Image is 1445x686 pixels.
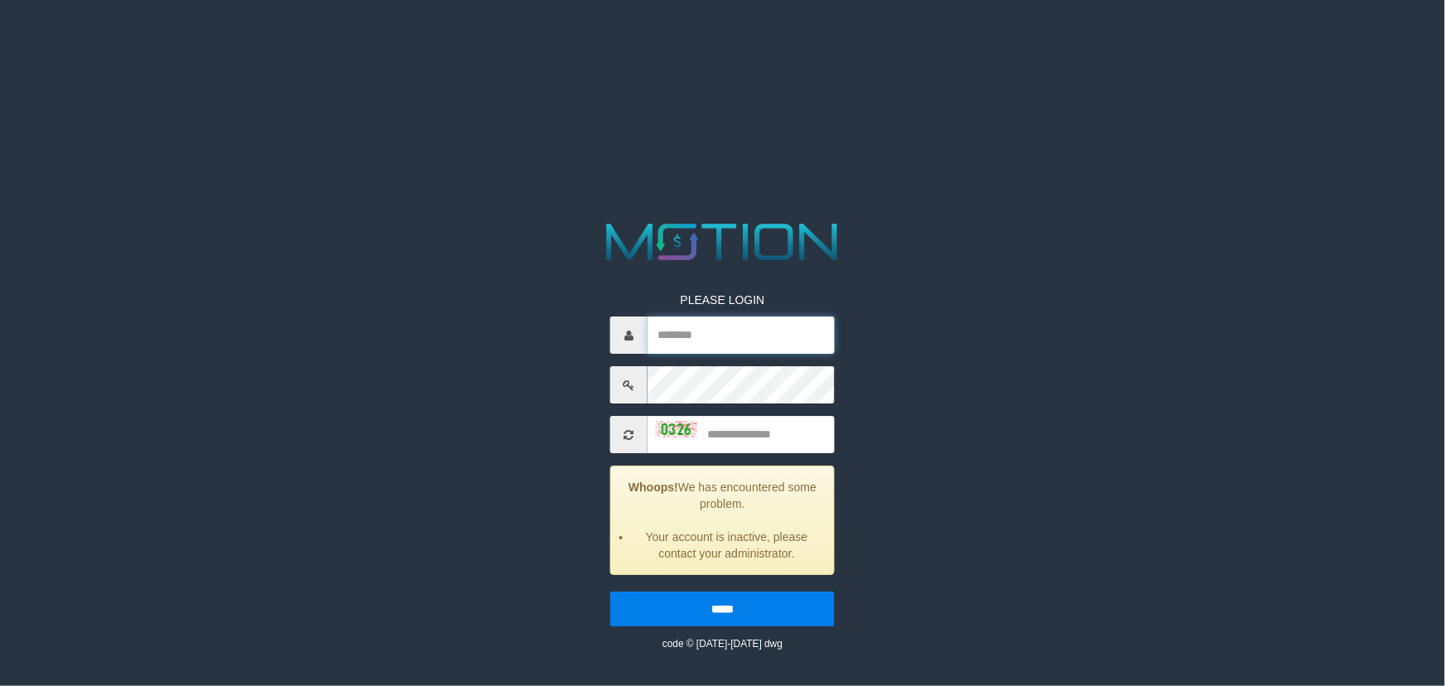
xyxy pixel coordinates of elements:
img: captcha [656,422,697,438]
small: code © [DATE]-[DATE] dwg [662,638,783,650]
div: We has encountered some problem. [610,466,835,575]
li: Your account is inactive, please contact your administrator. [632,529,821,562]
img: MOTION_logo.png [596,217,849,267]
p: PLEASE LOGIN [610,292,835,308]
strong: Whoops! [629,481,678,494]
